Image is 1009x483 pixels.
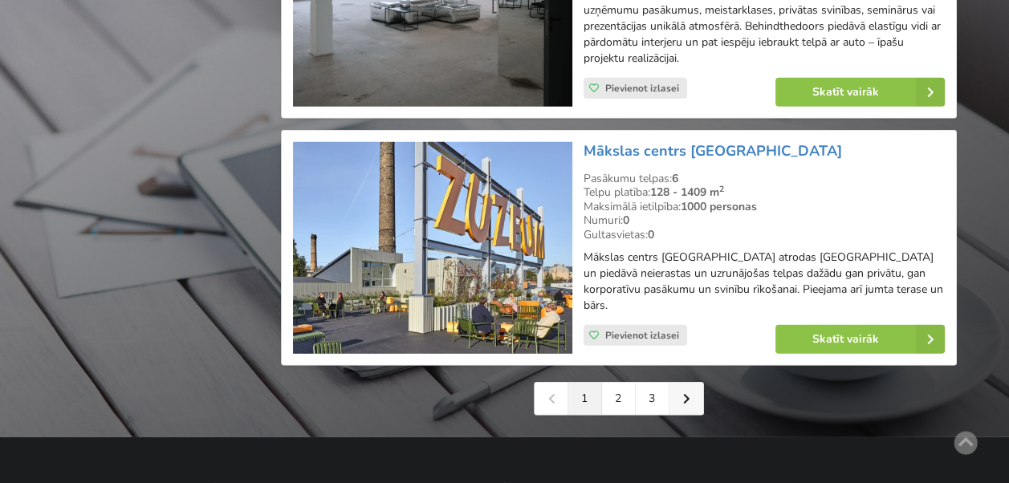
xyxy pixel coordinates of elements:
a: Mākslas centrs [GEOGRAPHIC_DATA] [584,141,842,160]
a: Skatīt vairāk [775,78,945,107]
p: Mākslas centrs [GEOGRAPHIC_DATA] atrodas [GEOGRAPHIC_DATA] un piedāvā neierastas un uzrunājošas t... [584,250,945,314]
div: Maksimālā ietilpība: [584,200,945,214]
span: Pievienot izlasei [605,329,679,342]
div: Numuri: [584,213,945,228]
a: Skatīt vairāk [775,325,945,354]
strong: 1000 personas [681,199,757,214]
strong: 0 [648,227,654,242]
div: Gultasvietas: [584,228,945,242]
sup: 2 [719,183,724,195]
a: 1 [568,383,602,415]
a: 3 [636,383,669,415]
strong: 0 [623,213,629,228]
strong: 6 [672,171,678,186]
div: Telpu platība: [584,185,945,200]
img: Neierastas vietas | Rīga | Mākslas centrs Zuzeum [293,142,572,355]
strong: 128 - 1409 m [650,185,724,200]
a: 2 [602,383,636,415]
div: Pasākumu telpas: [584,172,945,186]
span: Pievienot izlasei [605,82,679,95]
